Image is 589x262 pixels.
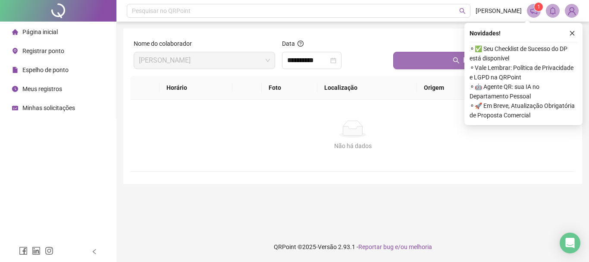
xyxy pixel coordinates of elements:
span: close [569,30,575,36]
span: Data [282,40,295,47]
th: Horário [160,76,233,100]
span: clock-circle [12,86,18,92]
span: ⚬ 🚀 Em Breve, Atualização Obrigatória de Proposta Comercial [470,101,577,120]
span: ⚬ ✅ Seu Checklist de Sucesso do DP está disponível [470,44,577,63]
span: home [12,29,18,35]
span: search [453,57,460,64]
span: bell [549,7,557,15]
span: schedule [12,105,18,111]
footer: QRPoint © 2025 - 2.93.1 - [116,232,589,262]
span: Minhas solicitações [22,104,75,111]
span: [PERSON_NAME] [476,6,522,16]
sup: 1 [534,3,543,11]
span: Espelho de ponto [22,66,69,73]
span: MARIA EDUARDA CERQUERA BOMFIM [139,52,270,69]
div: Não há dados [141,141,565,151]
button: Buscar registros [393,52,572,69]
span: file [12,67,18,73]
span: search [459,8,466,14]
span: Página inicial [22,28,58,35]
span: question-circle [298,41,304,47]
span: Registrar ponto [22,47,64,54]
div: Open Intercom Messenger [560,233,580,253]
span: ⚬ Vale Lembrar: Política de Privacidade e LGPD na QRPoint [470,63,577,82]
span: 1 [537,4,540,10]
span: Meus registros [22,85,62,92]
span: Novidades ! [470,28,501,38]
span: instagram [45,246,53,255]
span: left [91,249,97,255]
span: facebook [19,246,28,255]
span: environment [12,48,18,54]
th: Origem [417,76,489,100]
span: Buscar registros [463,55,512,66]
th: Foto [262,76,317,100]
label: Nome do colaborador [134,39,197,48]
span: linkedin [32,246,41,255]
span: Versão [318,243,337,250]
img: 84435 [565,4,578,17]
span: ⚬ 🤖 Agente QR: sua IA no Departamento Pessoal [470,82,577,101]
span: Reportar bug e/ou melhoria [358,243,432,250]
span: notification [530,7,538,15]
th: Localização [317,76,417,100]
